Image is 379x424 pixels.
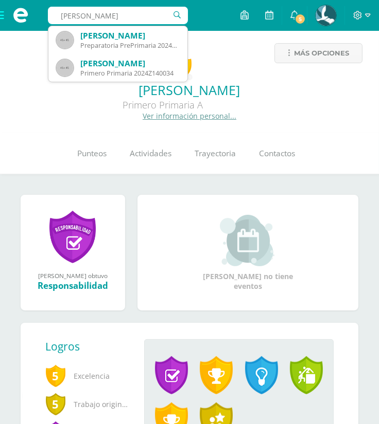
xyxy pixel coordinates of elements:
[220,215,276,266] img: event_small.png
[57,32,73,48] img: 45x45
[248,133,307,174] a: Contactos
[57,60,73,76] img: 45x45
[118,133,183,174] a: Actividades
[31,280,115,291] div: Responsabilidad
[295,13,306,25] span: 5
[260,148,296,159] span: Contactos
[66,133,118,174] a: Punteos
[78,148,107,159] span: Punteos
[130,148,172,159] span: Actividades
[8,99,317,111] div: Primero Primaria A
[274,43,363,63] a: Más opciones
[8,81,371,99] a: [PERSON_NAME]
[316,5,336,26] img: aadb2f206acb1495beb7d464887e2f8d.png
[48,7,188,24] input: Busca un usuario...
[196,215,299,291] div: [PERSON_NAME] no tiene eventos
[80,58,179,69] div: [PERSON_NAME]
[80,69,179,78] div: Primero Primaria 2024Z140034
[31,271,115,280] div: [PERSON_NAME] obtuvo
[45,364,66,388] span: 5
[183,133,248,174] a: Trayectoria
[294,44,349,63] span: Más opciones
[80,30,179,41] div: [PERSON_NAME]
[195,148,236,159] span: Trayectoria
[45,362,128,390] span: Excelencia
[80,41,179,50] div: Preparatoria PrePrimaria 2024Z140010
[45,339,136,354] div: Logros
[143,111,236,121] a: Ver información personal...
